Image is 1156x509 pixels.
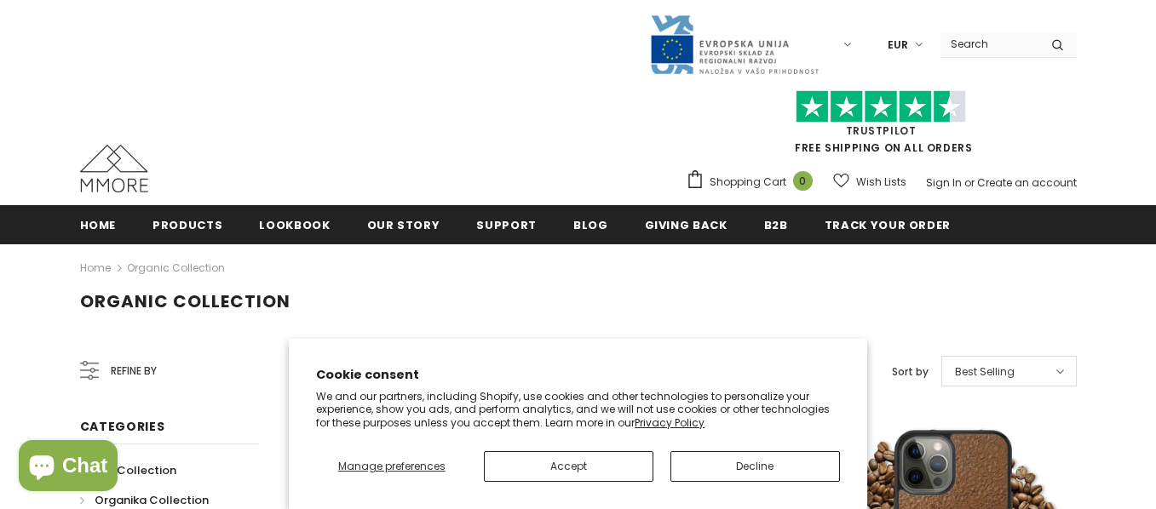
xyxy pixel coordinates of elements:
span: Blog [573,217,608,233]
span: Wood Collection [80,462,176,478]
a: Wish Lists [833,167,906,197]
button: Decline [670,451,840,482]
img: Trust Pilot Stars [796,90,966,123]
span: EUR [888,37,908,54]
span: Lookbook [259,217,330,233]
a: Blog [573,205,608,243]
a: Giving back [645,205,728,243]
span: Track your order [825,217,951,233]
a: Wood Collection [80,455,176,485]
a: Track your order [825,205,951,243]
a: Javni Razpis [649,37,820,51]
span: Giving back [645,217,728,233]
h2: Cookie consent [316,366,840,384]
a: Home [80,205,117,243]
span: Organika Collection [95,492,209,508]
span: Organic Collection [80,289,290,313]
span: Shopping Cart [710,174,786,191]
span: Categories [80,418,165,435]
a: support [476,205,537,243]
span: Our Story [367,217,440,233]
a: Products [152,205,222,243]
a: Create an account [977,175,1077,190]
img: MMORE Cases [80,145,148,192]
a: Privacy Policy [635,415,705,430]
a: Sign In [926,175,962,190]
span: Best Selling [955,363,1015,380]
span: Products [152,217,222,233]
inbox-online-store-chat: Shopify online store chat [14,440,123,495]
span: 0 [793,171,813,191]
button: Accept [484,451,653,482]
span: support [476,217,537,233]
span: Wish Lists [856,174,906,191]
a: B2B [764,205,788,243]
button: Manage preferences [316,451,467,482]
span: FREE SHIPPING ON ALL ORDERS [686,98,1077,155]
span: B2B [764,217,788,233]
p: We and our partners, including Shopify, use cookies and other technologies to personalize your ex... [316,390,840,430]
a: Trustpilot [846,123,917,138]
span: Refine by [111,362,157,380]
a: Home [80,258,111,278]
span: Manage preferences [338,459,446,473]
a: Our Story [367,205,440,243]
input: Search Site [940,31,1038,56]
a: Shopping Cart 0 [686,169,821,195]
label: Sort by [892,363,929,380]
a: Lookbook [259,205,330,243]
span: Home [80,217,117,233]
a: Organic Collection [127,260,225,275]
span: or [964,175,975,190]
img: Javni Razpis [649,14,820,76]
